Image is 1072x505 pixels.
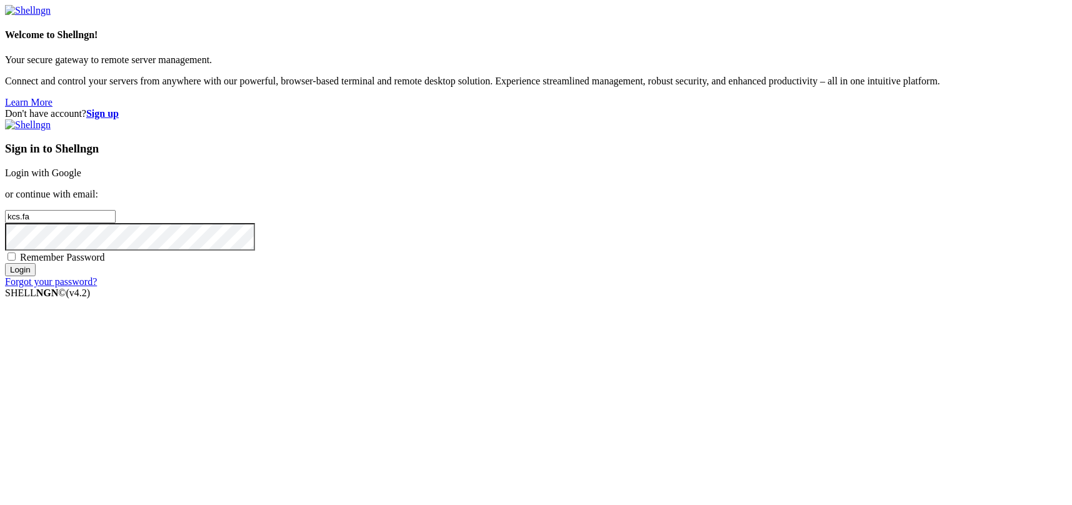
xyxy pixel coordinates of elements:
input: Remember Password [8,252,16,261]
img: Shellngn [5,5,51,16]
div: Don't have account? [5,108,1067,119]
h4: Welcome to Shellngn! [5,29,1067,41]
input: Login [5,263,36,276]
p: or continue with email: [5,189,1067,200]
p: Your secure gateway to remote server management. [5,54,1067,66]
span: Remember Password [20,252,105,262]
b: NGN [36,287,59,298]
span: SHELL © [5,287,90,298]
span: 4.2.0 [66,287,91,298]
a: Sign up [86,108,119,119]
input: Email address [5,210,116,223]
h3: Sign in to Shellngn [5,142,1067,156]
a: Learn More [5,97,53,107]
a: Login with Google [5,167,81,178]
p: Connect and control your servers from anywhere with our powerful, browser-based terminal and remo... [5,76,1067,87]
img: Shellngn [5,119,51,131]
a: Forgot your password? [5,276,97,287]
